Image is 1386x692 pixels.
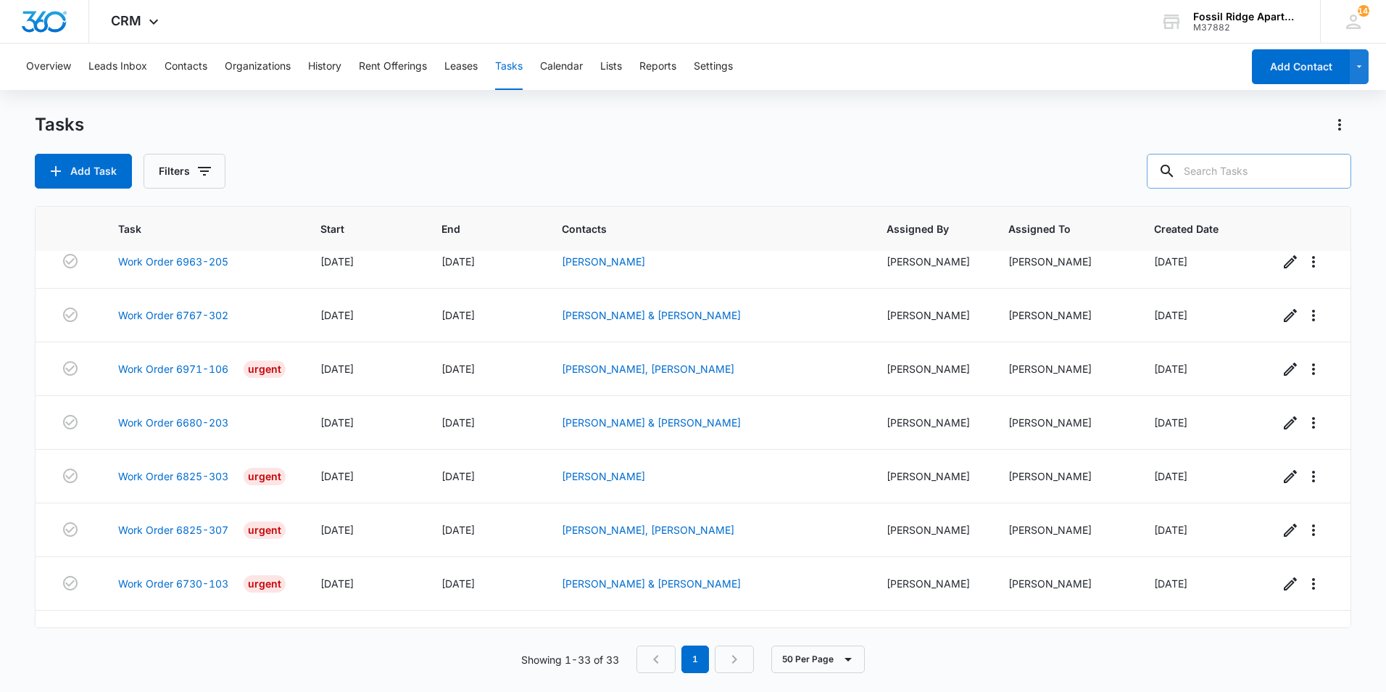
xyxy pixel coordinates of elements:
span: [DATE] [441,524,475,536]
button: Filters [144,154,225,189]
div: notifications count [1358,5,1369,17]
div: [PERSON_NAME] [1008,361,1120,376]
span: Task [118,221,264,236]
div: Urgent [244,361,286,378]
a: Work Order 6963-205 [118,254,228,269]
a: [PERSON_NAME], [PERSON_NAME] [562,524,734,536]
span: Assigned To [1008,221,1099,236]
div: Urgent [244,468,286,485]
div: [PERSON_NAME] [887,522,974,537]
button: Contacts [165,44,207,90]
div: [PERSON_NAME] [1008,415,1120,430]
p: Showing 1-33 of 33 [521,652,619,667]
span: [DATE] [320,255,354,268]
span: [DATE] [1154,470,1187,482]
button: Tasks [495,44,523,90]
em: 1 [681,646,709,673]
div: [PERSON_NAME] [887,308,974,323]
a: Work Order 6971-106 [118,361,228,376]
span: [DATE] [320,577,354,590]
button: Overview [26,44,71,90]
span: [DATE] [1154,416,1187,429]
a: [PERSON_NAME] & [PERSON_NAME] [562,309,741,321]
span: [DATE] [441,577,475,590]
button: Add Contact [1252,49,1350,84]
span: [DATE] [1154,255,1187,268]
span: [DATE] [441,416,475,429]
div: [PERSON_NAME] [887,469,974,484]
a: [PERSON_NAME] [562,470,645,482]
button: Actions [1328,113,1351,136]
span: Contacts [562,221,830,236]
span: Start [320,221,386,236]
div: account name [1193,11,1299,22]
span: [DATE] [1154,577,1187,590]
div: [PERSON_NAME] [887,576,974,591]
div: [PERSON_NAME] [887,361,974,376]
button: Reports [639,44,676,90]
span: [DATE] [1154,363,1187,375]
span: [DATE] [1154,309,1187,321]
span: [DATE] [441,470,475,482]
button: History [308,44,341,90]
span: Created Date [1154,221,1222,236]
span: End [441,221,507,236]
a: Work Order 6767-302 [118,308,228,323]
nav: Pagination [636,646,754,673]
h1: Tasks [35,114,84,136]
a: [PERSON_NAME], [PERSON_NAME] [562,363,734,375]
button: Settings [694,44,733,90]
div: [PERSON_NAME] [1008,469,1120,484]
button: Leases [444,44,478,90]
div: [PERSON_NAME] [887,254,974,269]
div: Urgent [244,522,286,539]
div: [PERSON_NAME] [1008,576,1120,591]
a: [PERSON_NAME] & [PERSON_NAME] [562,416,741,429]
div: [PERSON_NAME] [1008,522,1120,537]
span: [DATE] [320,524,354,536]
button: Calendar [540,44,583,90]
a: Work Order 6825-303 [118,469,228,484]
span: [DATE] [441,363,475,375]
button: 50 Per Page [771,646,865,673]
span: [DATE] [1154,524,1187,536]
button: Add Task [35,154,132,189]
button: Lists [600,44,622,90]
div: account id [1193,22,1299,33]
a: Work Order 6730-103 [118,576,228,591]
div: [PERSON_NAME] [1008,254,1120,269]
div: Urgent [244,575,286,593]
button: Leads Inbox [88,44,147,90]
span: Assigned By [887,221,953,236]
span: [DATE] [441,309,475,321]
a: [PERSON_NAME] & [PERSON_NAME] [562,577,741,590]
span: [DATE] [320,363,354,375]
button: Organizations [225,44,291,90]
span: CRM [111,13,141,28]
span: [DATE] [441,255,475,268]
a: Work Order 6825-307 [118,522,228,537]
input: Search Tasks [1147,154,1351,189]
span: 143 [1358,5,1369,17]
button: Rent Offerings [359,44,427,90]
div: [PERSON_NAME] [1008,308,1120,323]
a: Work Order 6680-203 [118,415,228,430]
span: [DATE] [320,416,354,429]
div: [PERSON_NAME] [887,415,974,430]
span: [DATE] [320,309,354,321]
a: [PERSON_NAME] [562,255,645,268]
span: [DATE] [320,470,354,482]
